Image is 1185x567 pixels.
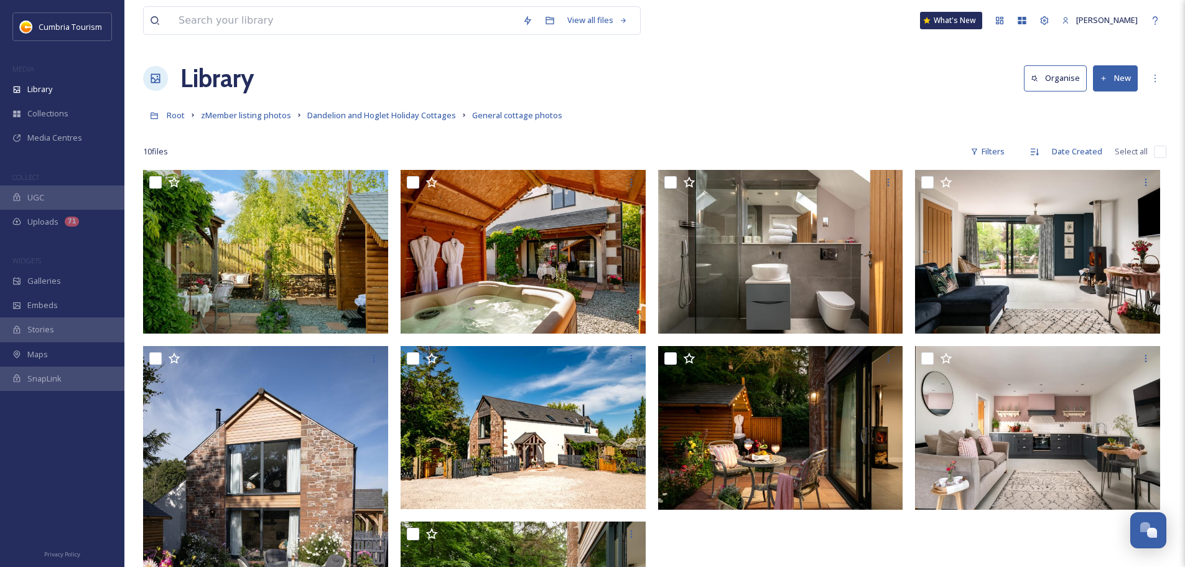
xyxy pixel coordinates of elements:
div: Date Created [1046,139,1108,164]
img: Dandelion_ACT Studios (5).jpg [915,170,1160,334]
img: Hoglet (6)_ACT Studios.jpg [401,346,646,510]
img: images.jpg [20,21,32,33]
button: New [1093,65,1138,91]
img: Dandelion_ACT Studios (4).jpg [658,346,903,510]
span: Stories [27,324,54,335]
a: What's New [920,12,982,29]
button: Open Chat [1130,512,1166,548]
span: Root [167,110,185,121]
a: [PERSON_NAME] [1056,8,1144,32]
span: Uploads [27,216,58,228]
span: Cumbria Tourism [39,21,102,32]
button: Organise [1024,65,1087,91]
a: Library [180,60,254,97]
span: Library [27,83,52,95]
span: Dandelion and Hoglet Holiday Cottages [307,110,456,121]
span: Media Centres [27,132,82,144]
span: Galleries [27,275,61,287]
img: Hoglet (7)_ACT Studios.jpg [401,170,646,334]
a: View all files [561,8,634,32]
span: SnapLink [27,373,62,385]
span: 10 file s [143,146,168,157]
span: zMember listing photos [201,110,291,121]
span: COLLECT [12,172,39,182]
span: Privacy Policy [44,550,80,558]
span: Collections [27,108,68,119]
div: 71 [65,217,79,227]
input: Search your library [172,7,516,34]
a: Organise [1024,65,1093,91]
img: Dandelion_ACT Studios (2).jpg [915,346,1160,510]
div: Filters [964,139,1011,164]
span: Maps [27,349,48,360]
a: Privacy Policy [44,546,80,561]
a: Root [167,108,185,123]
a: General cottage photos [472,108,562,123]
span: Embeds [27,299,58,311]
span: [PERSON_NAME] [1076,14,1138,26]
a: Dandelion and Hoglet Holiday Cottages [307,108,456,123]
span: UGC [27,192,44,204]
img: Hoglet (5)_ACT Studios.jpg [658,170,903,334]
span: WIDGETS [12,256,41,265]
span: MEDIA [12,64,34,73]
a: zMember listing photos [201,108,291,123]
span: Select all [1115,146,1148,157]
span: General cottage photos [472,110,562,121]
img: Hoglet (8)_ACT Studios.jpg [143,170,388,334]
